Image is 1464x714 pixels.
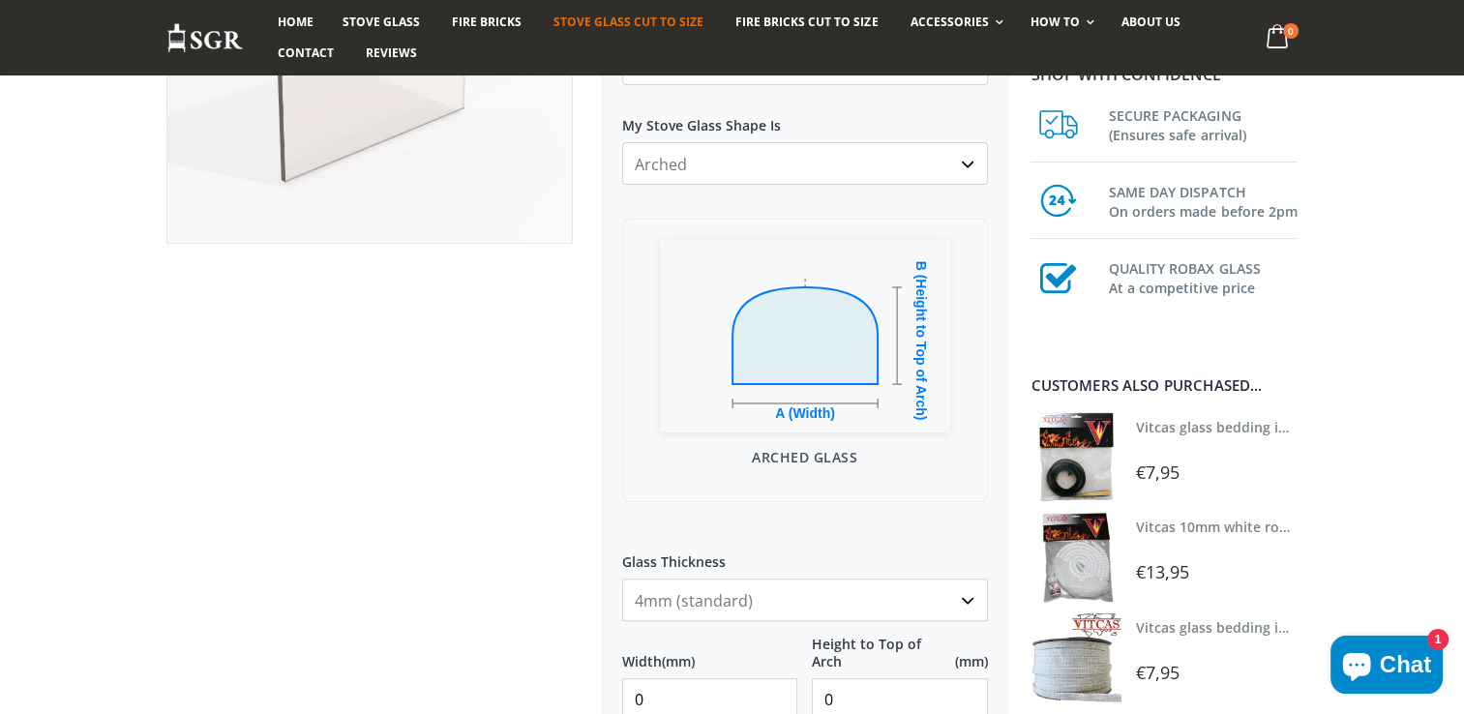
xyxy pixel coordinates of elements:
a: 0 [1258,19,1298,57]
a: Fire Bricks [437,7,536,38]
img: Vitcas white rope, glue and gloves kit 10mm [1031,512,1120,602]
h3: QUALITY ROBAX GLASS At a competitive price [1108,255,1298,298]
span: (mm) [955,653,988,670]
a: Contact [263,38,348,69]
label: Glass Thickness [622,536,988,571]
label: Height to Top of Arch [812,636,988,670]
a: Home [263,7,328,38]
span: Contact [278,45,334,61]
img: Stove Glass Replacement [166,22,244,54]
span: Accessories [910,14,988,30]
span: About us [1121,14,1180,30]
label: My Stove Glass Shape Is [622,100,988,134]
img: Vitcas stove glass bedding in tape [1031,412,1120,502]
a: How To [1016,7,1104,38]
a: Stove Glass Cut To Size [539,7,718,38]
span: 0 [1283,23,1299,39]
span: Reviews [366,45,417,61]
h3: SECURE PACKAGING (Ensures safe arrival) [1108,103,1298,145]
span: Stove Glass [343,14,420,30]
img: Arched Glass [660,239,950,432]
span: Fire Bricks Cut To Size [735,14,878,30]
a: Accessories [895,7,1012,38]
label: Width [622,636,798,670]
a: Stove Glass [328,7,434,38]
a: About us [1107,7,1195,38]
h3: SAME DAY DISPATCH On orders made before 2pm [1108,179,1298,222]
div: Customers also purchased... [1031,378,1298,393]
span: How To [1031,14,1080,30]
span: Fire Bricks [452,14,522,30]
a: Fire Bricks Cut To Size [721,7,892,38]
p: Arched Glass [642,447,968,467]
span: €13,95 [1136,560,1190,583]
span: (mm) [662,653,695,670]
inbox-online-store-chat: Shopify online store chat [1325,636,1449,699]
span: €7,95 [1136,461,1180,484]
span: Home [278,14,314,30]
span: Stove Glass Cut To Size [553,14,703,30]
a: Reviews [351,38,432,69]
span: €7,95 [1136,661,1180,684]
img: Vitcas stove glass bedding in tape [1031,612,1120,702]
